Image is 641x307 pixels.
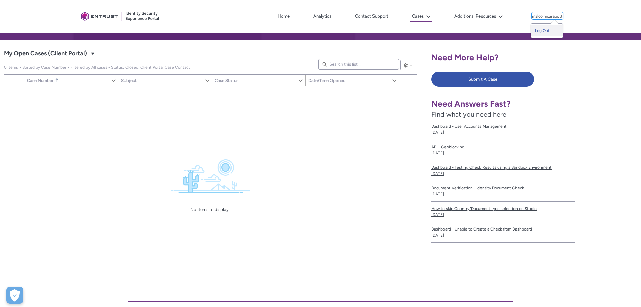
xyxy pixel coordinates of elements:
[24,75,111,86] a: Case Number
[276,11,291,21] a: Home
[312,11,333,21] a: Analytics, opens in new tab
[6,287,23,304] button: Open Preferences
[431,52,499,62] span: Need More Help?
[212,75,298,86] a: Case Status
[431,164,575,171] span: Dashboard - Testing Check Results using a Sandbox Environment
[410,11,432,22] button: Cases
[6,287,23,304] div: Cookie Preferences
[400,60,415,70] button: List View Controls
[353,11,390,21] a: Contact Support
[431,226,575,232] span: Dashboard - Unable to Create a Check from Dashboard
[431,151,444,155] lightning-formatted-date-time: [DATE]
[4,48,87,59] span: My Open Cases (Client Portal)
[431,171,444,176] lightning-formatted-date-time: [DATE]
[431,192,444,196] lightning-formatted-date-time: [DATE]
[431,181,575,202] a: Document Verification - Identity Document Check[DATE]
[431,160,575,181] a: Dashboard - Testing Check Results using a Sandbox Environment[DATE]
[431,202,575,222] a: How to skip Country/Document type selection on Studio[DATE]
[532,14,563,19] p: malcolmcarabott
[453,11,505,21] button: Additional Resources
[431,144,575,150] span: API - Geoblocking
[118,75,205,86] a: Subject
[431,119,575,140] a: Dashboard - User Accounts Management[DATE]
[306,75,392,86] a: Date/Time Opened
[431,72,534,87] button: Submit A Case
[532,12,563,19] button: User Profile malcolmcarabott
[431,123,575,129] span: Dashboard - User Accounts Management
[431,99,575,109] h1: Need Answers Fast?
[88,49,97,57] button: Select a List View: Cases
[431,185,575,191] span: Document Verification - Identity Document Check
[535,28,550,34] span: Log Out
[431,130,444,135] lightning-formatted-date-time: [DATE]
[190,207,230,212] span: No items to display.
[431,110,506,118] span: Find what you need here
[431,140,575,160] a: API - Geoblocking[DATE]
[431,212,444,217] lightning-formatted-date-time: [DATE]
[431,222,575,243] a: Dashboard - Unable to Create a Check from Dashboard[DATE]
[431,206,575,212] span: How to skip Country/Document type selection on Studio
[27,78,54,83] span: Case Number
[318,59,399,70] input: Search this list...
[4,43,417,277] div: My Open Cases (Client Portal)|Cases|List View
[4,65,190,70] span: My Open Cases (Client Portal)
[431,233,444,238] lightning-formatted-date-time: [DATE]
